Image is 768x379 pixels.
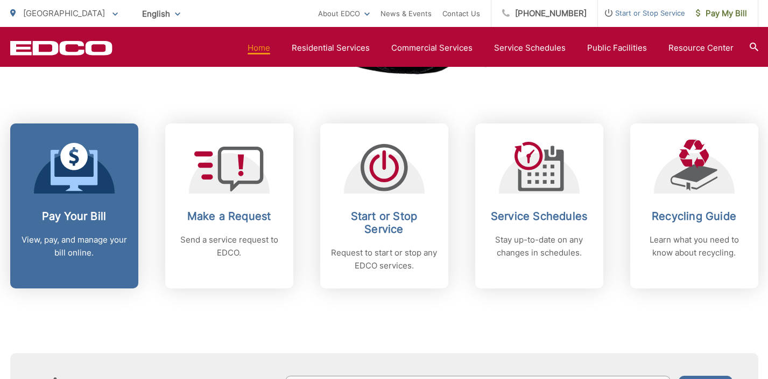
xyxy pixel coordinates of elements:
[381,7,432,20] a: News & Events
[668,42,734,54] a: Resource Center
[176,233,283,259] p: Send a service request to EDCO.
[21,210,128,223] h2: Pay Your Bill
[486,210,593,223] h2: Service Schedules
[176,210,283,223] h2: Make a Request
[331,210,438,236] h2: Start or Stop Service
[21,233,128,259] p: View, pay, and manage your bill online.
[331,246,438,272] p: Request to start or stop any EDCO services.
[23,8,105,18] span: [GEOGRAPHIC_DATA]
[10,123,138,288] a: Pay Your Bill View, pay, and manage your bill online.
[696,7,747,20] span: Pay My Bill
[248,42,270,54] a: Home
[630,123,758,288] a: Recycling Guide Learn what you need to know about recycling.
[486,233,593,259] p: Stay up-to-date on any changes in schedules.
[494,42,566,54] a: Service Schedules
[587,42,647,54] a: Public Facilities
[475,123,603,288] a: Service Schedules Stay up-to-date on any changes in schedules.
[292,42,370,54] a: Residential Services
[318,7,370,20] a: About EDCO
[165,123,293,288] a: Make a Request Send a service request to EDCO.
[10,40,112,56] a: EDCD logo. Return to the homepage.
[641,210,748,223] h2: Recycling Guide
[134,4,188,23] span: English
[442,7,480,20] a: Contact Us
[641,233,748,259] p: Learn what you need to know about recycling.
[391,42,473,54] a: Commercial Services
